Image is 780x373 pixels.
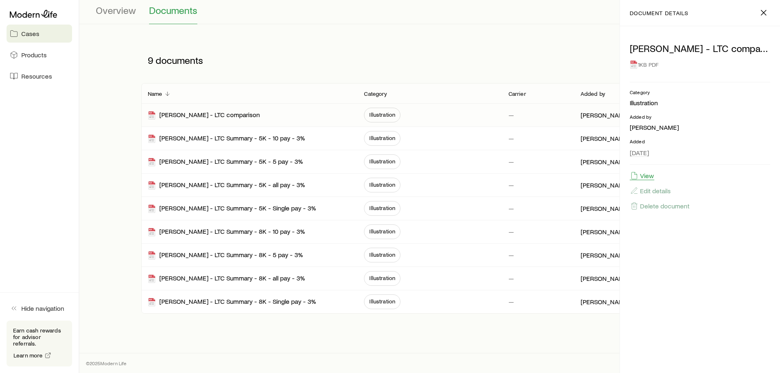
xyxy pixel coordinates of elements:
p: — [509,251,514,259]
span: Learn more [14,353,43,358]
span: Illustration [369,275,395,281]
div: 1KB PDF [630,57,770,72]
button: View [630,171,654,180]
div: Earn cash rewards for advisor referrals.Learn more [7,321,72,366]
p: — [509,181,514,189]
span: Illustration [369,158,395,165]
span: Products [21,51,47,59]
p: [PERSON_NAME] [581,181,630,189]
p: — [509,274,514,283]
span: 9 [148,54,153,66]
span: Overview [96,5,136,16]
div: [PERSON_NAME] - LTC Summary - 8K - all pay - 3% [148,274,305,283]
span: Documents [149,5,197,16]
div: [PERSON_NAME] - LTC Summary - 8K - 5 pay - 3% [148,251,303,260]
p: Added [630,138,770,145]
p: © 2025 Modern Life [86,360,127,366]
p: Earn cash rewards for advisor referrals. [13,327,66,347]
p: [PERSON_NAME] [630,123,770,131]
div: [PERSON_NAME] - LTC Summary - 8K - Single pay - 3% [148,297,316,307]
span: Illustration [369,205,395,211]
p: — [509,298,514,306]
span: Illustration [369,111,395,118]
span: Resources [21,72,52,80]
p: Illustration [630,99,770,107]
div: [PERSON_NAME] - LTC Summary - 5K - all pay - 3% [148,181,305,190]
a: Products [7,46,72,64]
p: Added by [630,113,770,120]
span: Cases [21,29,39,38]
button: Delete document [630,201,690,210]
span: Illustration [369,181,395,188]
p: Carrier [509,90,526,97]
span: Hide navigation [21,304,64,312]
p: document details [630,10,688,16]
button: Hide navigation [7,299,72,317]
p: — [509,204,514,212]
div: [PERSON_NAME] - LTC Summary - 5K - Single pay - 3% [148,204,316,213]
p: [PERSON_NAME] [581,228,630,236]
div: [PERSON_NAME] - LTC comparison [148,111,260,120]
a: Cases [7,25,72,43]
p: [PERSON_NAME] [581,158,630,166]
span: documents [156,54,203,66]
p: Name [148,90,163,97]
a: Resources [7,67,72,85]
span: Illustration [369,228,395,235]
p: [PERSON_NAME] [581,134,630,142]
p: [PERSON_NAME] [581,251,630,259]
p: Added by [581,90,605,97]
p: [PERSON_NAME] [581,298,630,306]
p: Category [364,90,387,97]
p: [PERSON_NAME] - LTC comparison [630,43,770,54]
div: [PERSON_NAME] - LTC Summary - 5K - 5 pay - 3% [148,157,303,167]
span: Illustration [369,298,395,305]
span: [DATE] [630,149,649,157]
p: Category [630,89,770,95]
div: [PERSON_NAME] - LTC Summary - 5K - 10 pay - 3% [148,134,305,143]
p: — [509,158,514,166]
span: Illustration [369,135,395,141]
span: Illustration [369,251,395,258]
p: — [509,111,514,119]
div: [PERSON_NAME] - LTC Summary - 8K - 10 pay - 3% [148,227,305,237]
p: [PERSON_NAME] [581,111,630,119]
p: — [509,134,514,142]
button: Edit details [630,186,671,195]
p: [PERSON_NAME] [581,204,630,212]
p: [PERSON_NAME] [581,274,630,283]
p: — [509,228,514,236]
div: Case details tabs [96,5,764,24]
